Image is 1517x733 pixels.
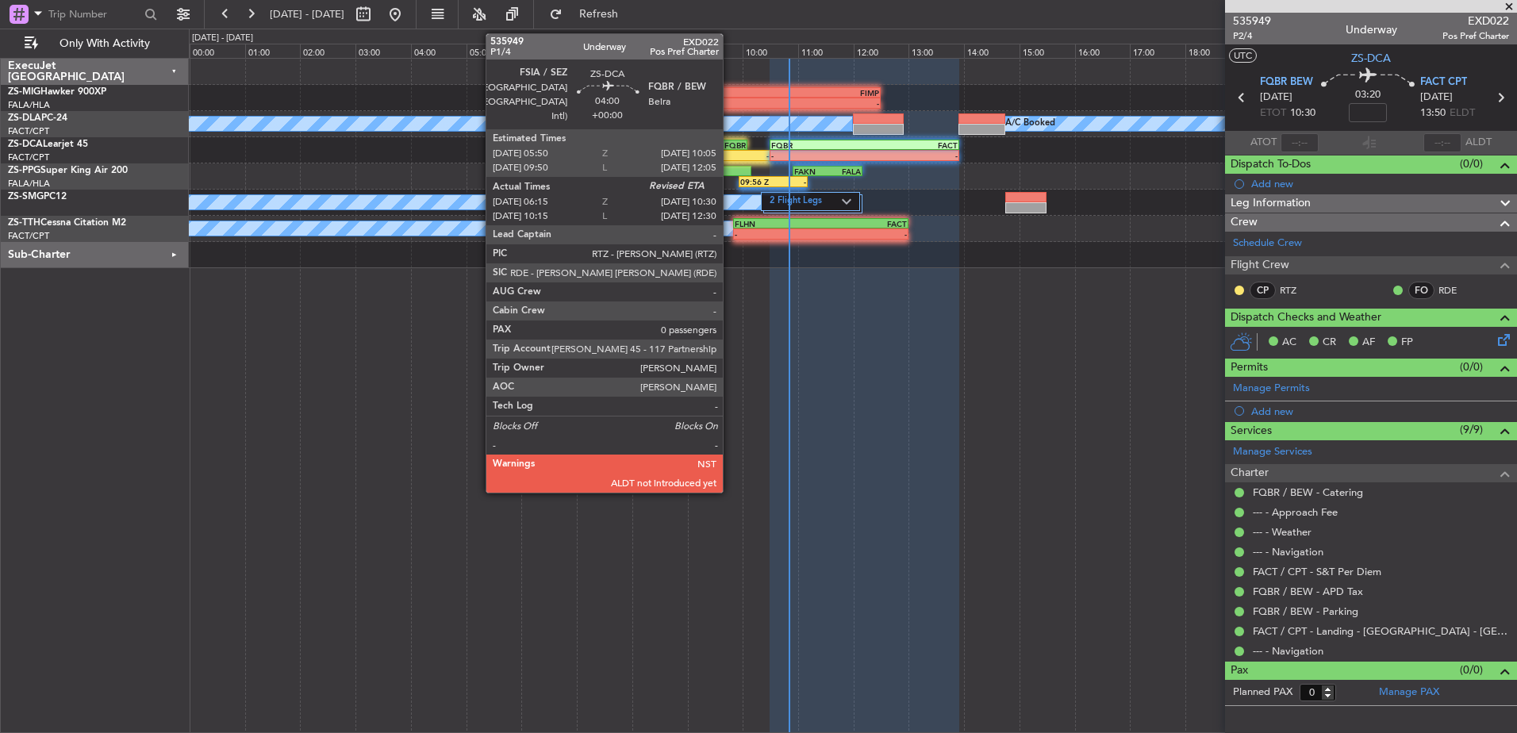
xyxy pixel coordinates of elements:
div: Add new [1251,405,1509,418]
div: - [865,151,958,160]
div: 03:00 [355,44,411,58]
a: FACT/CPT [8,152,49,163]
span: ZS-DCA [8,140,43,149]
a: Manage Services [1233,444,1312,460]
a: ZS-TTHCessna Citation M2 [8,218,126,228]
span: Dispatch Checks and Weather [1231,309,1381,327]
span: FP [1401,335,1413,351]
span: Services [1231,422,1272,440]
div: - [771,151,864,160]
span: CR [1323,335,1336,351]
span: EXD022 [1442,13,1509,29]
div: A/C Booked [1005,112,1055,136]
div: FQBR [629,140,745,150]
span: (0/0) [1460,359,1483,375]
div: CP [1250,282,1276,299]
a: --- - Weather [1253,525,1312,539]
div: 07:00 [577,44,632,58]
div: FACT [820,219,907,228]
a: ZS-SMGPC12 [8,192,67,201]
span: ALDT [1465,135,1492,151]
span: ETOT [1260,106,1286,121]
button: Only With Activity [17,31,172,56]
a: Manage PAX [1379,685,1439,700]
div: FLHN [735,219,821,228]
span: AC [1282,335,1296,351]
span: Crew [1231,213,1258,232]
span: Pax [1231,662,1248,680]
button: UTC [1229,48,1257,63]
div: 04:00 [411,44,467,58]
span: Leg Information [1231,194,1311,213]
span: Permits [1231,359,1268,377]
div: Add new [1251,177,1509,190]
input: --:-- [1281,133,1319,152]
a: FACT/CPT [8,230,49,242]
a: Schedule Crew [1233,236,1302,251]
div: FSIA [513,140,629,150]
a: Manage Permits [1233,381,1310,397]
div: 00:00 [190,44,245,58]
div: 05:00 [467,44,522,58]
label: Planned PAX [1233,685,1292,700]
a: FQBR / BEW - Parking [1253,604,1358,618]
span: (0/0) [1460,155,1483,172]
input: Trip Number [48,2,140,26]
a: FQBR / BEW - APD Tax [1253,585,1363,598]
span: FACT CPT [1420,75,1467,90]
div: 07:35 Z [610,177,636,186]
a: --- - Navigation [1253,644,1323,658]
div: 13:00 [908,44,964,58]
div: 08:00 [632,44,688,58]
div: - [773,177,806,186]
span: ATOT [1250,135,1277,151]
div: 16:00 [1075,44,1131,58]
span: Pos Pref Charter [1442,29,1509,43]
div: 18:00 [1185,44,1241,58]
div: 12:00 [854,44,909,58]
button: Refresh [542,2,637,27]
div: 06:15 Z [536,151,652,160]
span: ZS-DLA [8,113,41,123]
div: 10:00 [743,44,798,58]
a: FALA/HLA [8,99,50,111]
a: FACT / CPT - S&T Per Diem [1253,565,1381,578]
a: ZS-DLAPC-24 [8,113,67,123]
img: arrow-gray.svg [842,198,851,205]
div: - [735,229,821,239]
div: FACT [605,88,743,98]
a: --- - Approach Fee [1253,505,1338,519]
span: 10:30 [1290,106,1315,121]
div: FAKN [794,167,828,176]
div: FALA [596,167,629,176]
div: FACT [865,140,958,150]
a: RDE [1438,283,1474,297]
div: FAJC [629,167,662,176]
span: ZS-SMG [8,192,44,201]
span: ZS-DCA [1351,50,1391,67]
span: ZS-TTH [8,218,40,228]
div: FIMP [743,88,880,98]
div: 08:34 Z [636,177,662,186]
span: (0/0) [1460,662,1483,678]
div: 17:00 [1130,44,1185,58]
div: - [820,229,907,239]
span: Refresh [566,9,632,20]
div: 15:00 [1020,44,1075,58]
div: Underway [1346,21,1397,38]
span: Charter [1231,464,1269,482]
span: Flight Crew [1231,256,1289,274]
span: [DATE] [1260,90,1292,106]
a: FACT / CPT - Landing - [GEOGRAPHIC_DATA] - [GEOGRAPHIC_DATA] International FACT / CPT [1253,624,1509,638]
label: 2 Flight Legs [770,195,842,209]
span: 03:20 [1355,87,1381,103]
div: FALA [828,167,861,176]
div: 11:00 [798,44,854,58]
div: - [652,151,768,160]
a: ZS-MIGHawker 900XP [8,87,106,97]
span: Only With Activity [41,38,167,49]
a: FALA/HLA [8,178,50,190]
span: 13:50 [1420,106,1446,121]
div: FQBR [771,140,864,150]
div: 06:00 [521,44,577,58]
